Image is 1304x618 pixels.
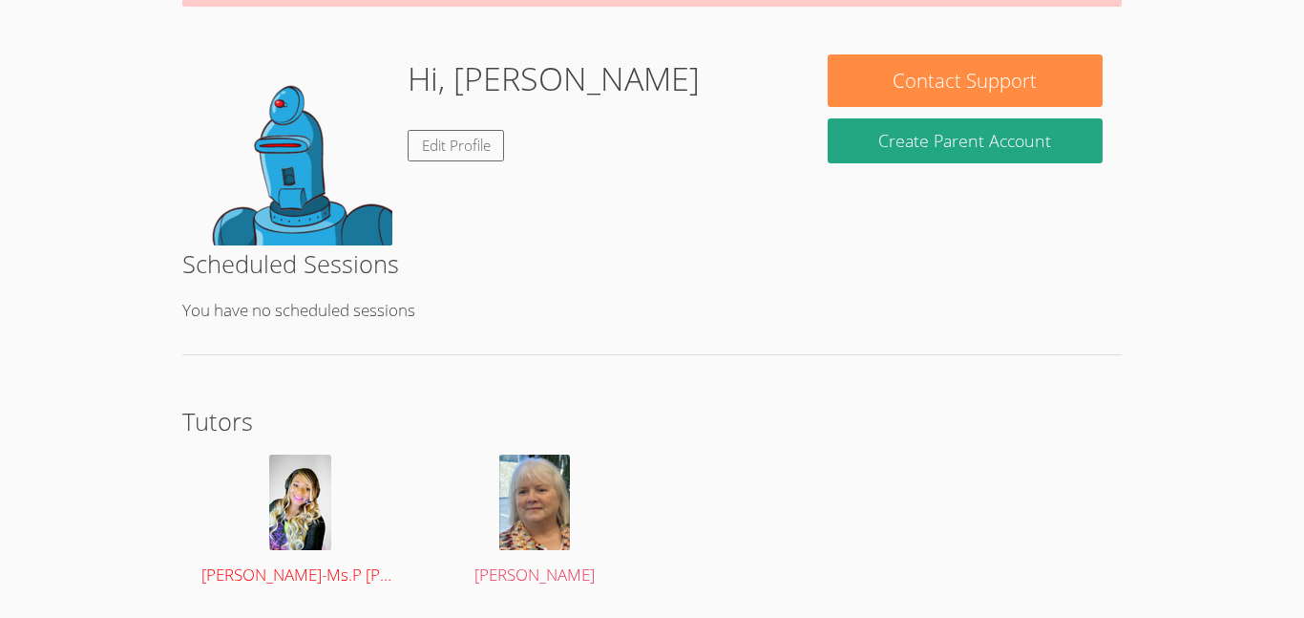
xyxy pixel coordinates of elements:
[828,54,1103,107] button: Contact Support
[269,455,331,550] img: avatar.png
[201,564,486,586] span: [PERSON_NAME]-Ms.P [PERSON_NAME]
[408,130,505,161] a: Edit Profile
[201,455,399,589] a: [PERSON_NAME]-Ms.P [PERSON_NAME]
[828,118,1103,163] button: Create Parent Account
[408,54,700,103] h1: Hi, [PERSON_NAME]
[436,455,634,589] a: [PERSON_NAME]
[182,297,1122,325] p: You have no scheduled sessions
[182,245,1122,282] h2: Scheduled Sessions
[499,455,570,550] img: Screen%20Shot%202022-10-08%20at%202.27.06%20PM.png
[182,403,1122,439] h2: Tutors
[201,54,392,245] img: default.png
[474,564,595,586] span: [PERSON_NAME]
